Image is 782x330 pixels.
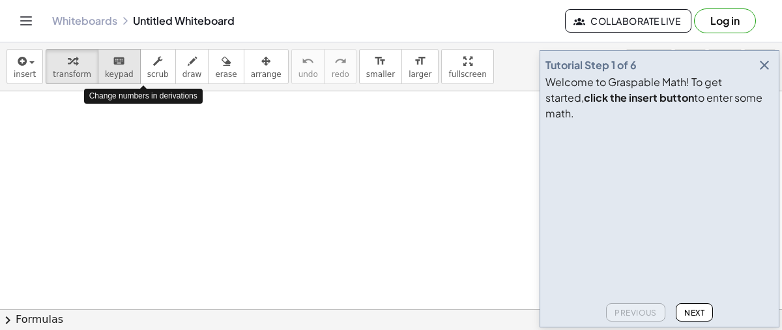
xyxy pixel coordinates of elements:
[175,49,209,84] button: draw
[325,49,356,84] button: redoredo
[52,14,117,27] a: Whiteboards
[366,70,395,79] span: smaller
[98,49,141,84] button: keyboardkeypad
[584,91,694,104] b: click the insert button
[744,49,775,84] button: load
[414,53,426,69] i: format_size
[374,53,386,69] i: format_size
[113,53,125,69] i: keyboard
[401,49,439,84] button: format_sizelarger
[565,9,691,33] button: Collaborate Live
[302,53,314,69] i: undo
[46,49,98,84] button: transform
[448,70,486,79] span: fullscreen
[441,49,493,84] button: fullscreen
[409,70,431,79] span: larger
[291,49,325,84] button: undoundo
[14,70,36,79] span: insert
[182,70,202,79] span: draw
[674,49,706,84] button: new
[684,308,704,318] span: Next
[626,49,672,84] button: settings
[251,70,282,79] span: arrange
[244,49,289,84] button: arrange
[215,70,237,79] span: erase
[545,74,774,121] div: Welcome to Graspable Math! To get started, to enter some math.
[298,70,318,79] span: undo
[84,89,203,104] div: Change numbers in derivations
[7,49,43,84] button: insert
[105,70,134,79] span: keypad
[676,303,713,322] button: Next
[545,57,637,73] div: Tutorial Step 1 of 6
[359,49,402,84] button: format_sizesmaller
[708,49,742,84] button: save
[334,53,347,69] i: redo
[694,8,756,33] button: Log in
[208,49,244,84] button: erase
[147,70,169,79] span: scrub
[16,10,36,31] button: Toggle navigation
[53,70,91,79] span: transform
[576,15,680,27] span: Collaborate Live
[140,49,176,84] button: scrub
[332,70,349,79] span: redo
